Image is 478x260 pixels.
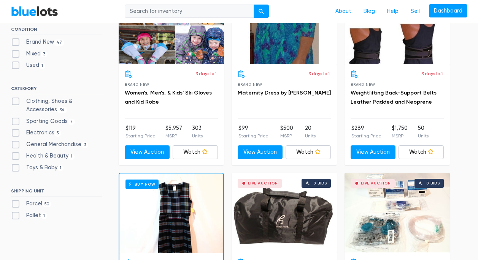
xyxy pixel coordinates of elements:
span: 1 [68,154,75,160]
a: View Auction [125,145,170,159]
a: Women's, Men's, & Kids' Ski Gloves and Kid Robe [125,90,212,105]
h6: CATEGORY [11,86,102,94]
span: Brand New [238,82,262,87]
a: Weightlifting Back-Support Belts Leather Padded and Neoprene [351,90,437,105]
span: 34 [57,107,67,113]
h6: SHIPPING UNIT [11,188,102,197]
a: Dashboard [429,4,467,18]
p: Starting Price [238,132,268,139]
label: Parcel [11,200,52,208]
p: MSRP [280,132,293,139]
li: 50 [418,124,429,139]
label: Pallet [11,211,48,220]
div: 0 bids [426,181,440,185]
p: MSRP [165,132,182,139]
label: Toys & Baby [11,164,64,172]
p: 3 days left [421,70,444,77]
label: Electronics [11,129,62,137]
span: 3 [81,142,89,148]
span: 1 [41,213,48,219]
a: Help [381,4,405,19]
a: Sell [405,4,426,19]
label: Brand New [11,38,65,46]
li: $99 [238,124,268,139]
span: 50 [42,201,52,207]
a: Watch [286,145,331,159]
p: Units [305,132,316,139]
span: 47 [54,39,65,46]
p: Units [192,132,203,139]
li: $289 [351,124,381,139]
p: Starting Price [351,132,381,139]
label: Mixed [11,50,48,58]
span: 3 [41,51,48,57]
li: $5,957 [165,124,182,139]
input: Search for inventory [125,5,254,18]
span: 1 [57,165,64,171]
label: Used [11,61,46,69]
label: General Merchandise [11,140,89,149]
li: $1,750 [392,124,408,139]
p: MSRP [392,132,408,139]
div: Live Auction [361,181,391,185]
span: Brand New [351,82,375,87]
span: Brand New [125,82,149,87]
label: Health & Beauty [11,152,75,160]
p: Units [418,132,429,139]
a: Watch [173,145,218,159]
h6: CONDITION [11,27,102,35]
p: 3 days left [195,70,218,77]
li: $500 [280,124,293,139]
h6: Buy Now [125,180,159,189]
label: Sporting Goods [11,117,75,126]
span: 1 [39,63,46,69]
li: $119 [125,124,156,139]
a: Blog [357,4,381,19]
li: 20 [305,124,316,139]
div: 0 bids [313,181,327,185]
p: 3 days left [308,70,331,77]
a: View Auction [238,145,283,159]
a: BlueLots [11,6,58,17]
a: Buy Now [119,173,223,253]
div: Live Auction [248,181,278,185]
a: Maternity Dress by [PERSON_NAME] [238,90,331,96]
span: 7 [68,119,75,125]
a: Watch [399,145,444,159]
span: 5 [54,130,62,136]
li: 303 [192,124,203,139]
a: About [329,4,357,19]
label: Clothing, Shoes & Accessories [11,97,102,113]
a: View Auction [351,145,396,159]
a: Live Auction 0 bids [345,173,450,252]
p: Starting Price [125,132,156,139]
a: Live Auction 0 bids [232,173,337,252]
